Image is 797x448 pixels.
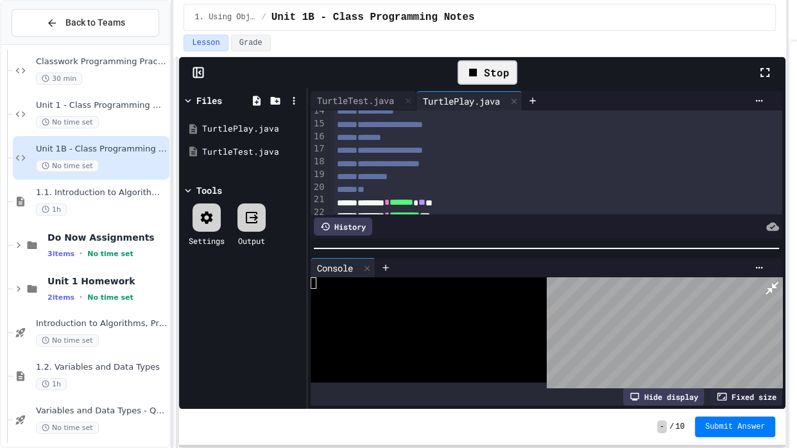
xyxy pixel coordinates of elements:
[202,123,302,135] div: TurtlePlay.java
[36,160,99,172] span: No time set
[36,100,167,111] span: Unit 1 - Class Programming Notes
[311,193,327,206] div: 21
[311,105,327,117] div: 14
[36,187,167,198] span: 1.1. Introduction to Algorithms, Programming, and Compilers
[311,91,416,110] div: TurtleTest.java
[311,258,375,277] div: Console
[695,417,776,437] button: Submit Answer
[47,232,167,243] span: Do Now Assignments
[623,388,704,406] div: Hide display
[36,116,99,128] span: No time set
[65,16,125,30] span: Back to Teams
[311,130,327,143] div: 16
[311,261,359,275] div: Console
[36,362,167,373] span: 1.2. Variables and Data Types
[705,422,766,432] span: Submit Answer
[196,94,222,107] div: Files
[311,181,327,194] div: 20
[238,235,265,246] div: Output
[12,9,159,37] button: Back to Teams
[311,117,327,130] div: 15
[675,422,684,432] span: 10
[36,56,167,67] span: Classwork Programming Practice
[710,388,782,406] div: Fixed size
[47,250,74,258] span: 3 items
[314,218,372,236] div: History
[196,184,222,197] div: Tools
[311,155,327,168] div: 18
[189,235,225,246] div: Settings
[36,318,167,329] span: Introduction to Algorithms, Programming, and Compilers
[87,250,133,258] span: No time set
[311,142,327,155] div: 17
[80,292,82,302] span: •
[80,248,82,259] span: •
[311,168,327,181] div: 19
[36,378,67,390] span: 1h
[669,422,674,432] span: /
[36,203,67,216] span: 1h
[416,94,506,108] div: TurtlePlay.java
[87,293,133,302] span: No time set
[311,206,327,219] div: 22
[271,10,475,25] span: Unit 1B - Class Programming Notes
[36,406,167,417] span: Variables and Data Types - Quiz
[36,144,167,155] span: Unit 1B - Class Programming Notes
[261,12,266,22] span: /
[47,275,167,287] span: Unit 1 Homework
[47,293,74,302] span: 2 items
[36,422,99,434] span: No time set
[231,35,271,51] button: Grade
[311,94,400,107] div: TurtleTest.java
[184,35,228,51] button: Lesson
[657,420,667,433] span: -
[202,146,302,159] div: TurtleTest.java
[36,73,82,85] span: 30 min
[36,334,99,347] span: No time set
[416,91,522,110] div: TurtlePlay.java
[194,12,256,22] span: 1. Using Objects and Methods
[458,60,517,85] div: Stop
